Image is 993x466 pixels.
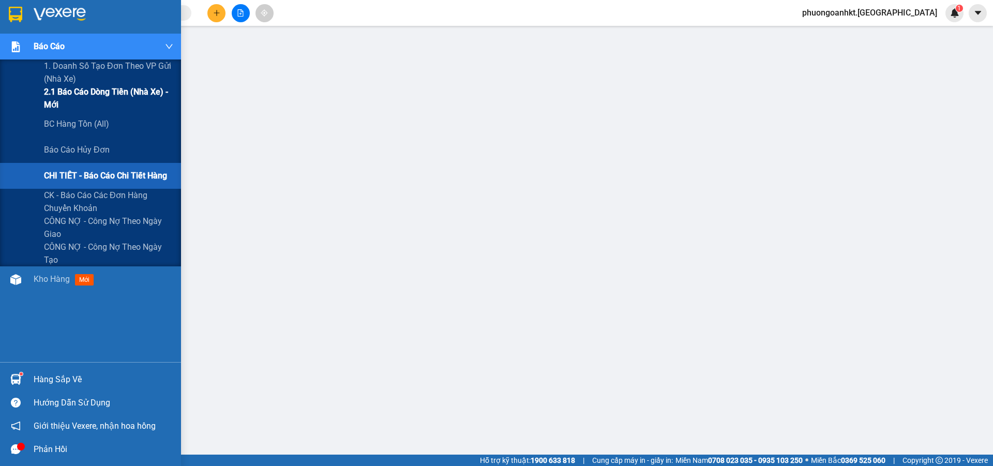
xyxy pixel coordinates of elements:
span: file-add [237,9,244,17]
img: solution-icon [10,41,21,52]
span: message [11,444,21,454]
img: icon-new-feature [950,8,959,18]
span: plus [213,9,220,17]
sup: 1 [20,372,23,375]
span: 1. Doanh số tạo đơn theo VP gửi (nhà xe) [44,59,173,85]
span: Miền Bắc [811,455,885,466]
span: phuongoanhkt.[GEOGRAPHIC_DATA] [794,6,945,19]
img: warehouse-icon [10,274,21,285]
span: notification [11,421,21,431]
span: Cung cấp máy in - giấy in: [592,455,673,466]
span: | [893,455,895,466]
div: Hướng dẫn sử dụng [34,395,173,411]
span: ⚪️ [805,458,808,462]
span: aim [261,9,268,17]
sup: 1 [956,5,963,12]
span: Báo cáo hủy đơn [44,143,110,156]
span: mới [75,274,94,285]
span: CHI TIẾT - Báo cáo chi tiết hàng [44,169,167,182]
span: BC hàng tồn (all) [44,117,109,130]
button: aim [255,4,274,22]
img: warehouse-icon [10,374,21,385]
span: 1 [957,5,961,12]
span: CK - Báo cáo các đơn hàng chuyển khoản [44,189,173,215]
span: down [165,42,173,51]
span: copyright [936,457,943,464]
span: caret-down [973,8,983,18]
span: | [583,455,584,466]
span: Miền Nam [675,455,803,466]
span: 2.1 Báo cáo dòng tiền (nhà xe) - mới [44,85,173,111]
span: Hỗ trợ kỹ thuật: [480,455,575,466]
strong: 0708 023 035 - 0935 103 250 [708,456,803,464]
div: Hàng sắp về [34,372,173,387]
button: plus [207,4,225,22]
span: question-circle [11,398,21,408]
div: Phản hồi [34,442,173,457]
button: file-add [232,4,250,22]
img: logo-vxr [9,7,22,22]
span: Kho hàng [34,274,70,284]
button: caret-down [969,4,987,22]
span: Báo cáo [34,40,65,53]
span: CÔNG NỢ - Công nợ theo ngày tạo [44,240,173,266]
strong: 1900 633 818 [531,456,575,464]
span: Giới thiệu Vexere, nhận hoa hồng [34,419,156,432]
span: CÔNG NỢ - Công nợ theo ngày giao [44,215,173,240]
strong: 0369 525 060 [841,456,885,464]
